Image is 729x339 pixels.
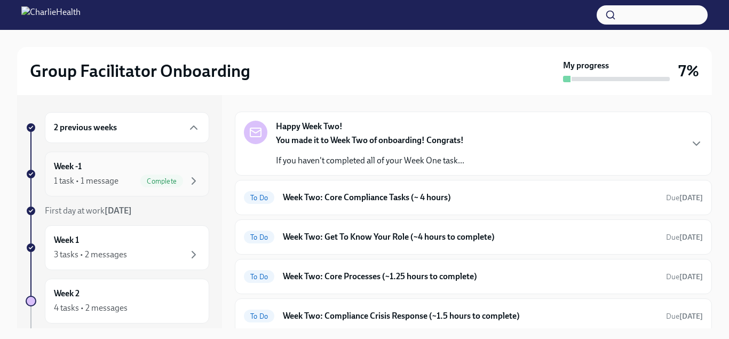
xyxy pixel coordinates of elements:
[276,155,464,167] p: If you haven't completed all of your Week One task...
[283,192,657,203] h6: Week Two: Core Compliance Tasks (~ 4 hours)
[21,6,81,23] img: CharlieHealth
[276,135,464,145] strong: You made it to Week Two of onboarding! Congrats!
[283,271,657,282] h6: Week Two: Core Processes (~1.25 hours to complete)
[666,312,703,321] span: Due
[283,231,657,243] h6: Week Two: Get To Know Your Role (~4 hours to complete)
[666,272,703,281] span: Due
[244,312,274,320] span: To Do
[244,228,703,246] a: To DoWeek Two: Get To Know Your Role (~4 hours to complete)Due[DATE]
[45,206,132,216] span: First day at work
[26,225,209,270] a: Week 13 tasks • 2 messages
[276,121,343,132] strong: Happy Week Two!
[563,60,609,72] strong: My progress
[105,206,132,216] strong: [DATE]
[54,234,79,246] h6: Week 1
[140,177,183,185] span: Complete
[666,193,703,202] span: Due
[54,302,128,314] div: 4 tasks • 2 messages
[244,194,274,202] span: To Do
[678,61,699,81] h3: 7%
[679,193,703,202] strong: [DATE]
[666,232,703,242] span: October 13th, 2025 09:00
[54,161,82,172] h6: Week -1
[54,175,118,187] div: 1 task • 1 message
[244,268,703,285] a: To DoWeek Two: Core Processes (~1.25 hours to complete)Due[DATE]
[244,273,274,281] span: To Do
[666,233,703,242] span: Due
[54,122,117,133] h6: 2 previous weeks
[679,233,703,242] strong: [DATE]
[26,152,209,196] a: Week -11 task • 1 messageComplete
[54,288,80,299] h6: Week 2
[244,308,703,325] a: To DoWeek Two: Compliance Crisis Response (~1.5 hours to complete)Due[DATE]
[26,205,209,217] a: First day at work[DATE]
[283,310,657,322] h6: Week Two: Compliance Crisis Response (~1.5 hours to complete)
[666,311,703,321] span: October 13th, 2025 09:00
[666,272,703,282] span: October 13th, 2025 09:00
[679,272,703,281] strong: [DATE]
[26,279,209,324] a: Week 24 tasks • 2 messages
[30,60,250,82] h2: Group Facilitator Onboarding
[244,189,703,206] a: To DoWeek Two: Core Compliance Tasks (~ 4 hours)Due[DATE]
[666,193,703,203] span: October 13th, 2025 09:00
[54,249,127,261] div: 3 tasks • 2 messages
[45,112,209,143] div: 2 previous weeks
[679,312,703,321] strong: [DATE]
[244,233,274,241] span: To Do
